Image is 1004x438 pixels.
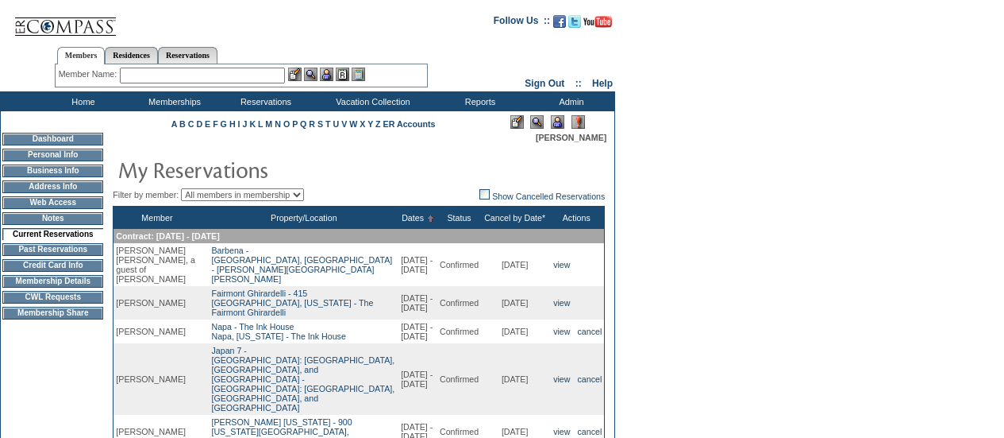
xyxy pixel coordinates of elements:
img: View [304,68,317,81]
td: [DATE] [481,343,548,415]
td: [PERSON_NAME] [PERSON_NAME], a guest of [PERSON_NAME] [113,243,201,286]
td: Confirmed [437,343,481,415]
td: Past Reservations [2,243,103,256]
img: Reservations [336,68,349,81]
img: chk_off.JPG [479,189,490,200]
a: Dates [402,213,424,223]
td: [DATE] - [DATE] [398,343,437,415]
img: Subscribe to our YouTube Channel [583,16,612,28]
td: Reservations [218,91,310,111]
td: Vacation Collection [310,91,433,111]
td: Admin [524,91,615,111]
a: D [196,119,202,129]
th: Actions [548,207,605,230]
a: Japan 7 -[GEOGRAPHIC_DATA]: [GEOGRAPHIC_DATA], [GEOGRAPHIC_DATA], and [GEOGRAPHIC_DATA] - [GEOGRA... [211,346,394,413]
td: Memberships [127,91,218,111]
a: G [221,119,227,129]
a: cancel [578,374,602,384]
img: Follow us on Twitter [568,15,581,28]
a: view [553,374,570,384]
a: Status [447,213,471,223]
a: Become our fan on Facebook [553,20,566,29]
img: Edit Mode [510,115,524,129]
a: I [238,119,240,129]
span: :: [575,78,582,89]
td: [PERSON_NAME] [113,320,201,343]
td: Dashboard [2,133,103,145]
span: Contract: [DATE] - [DATE] [116,231,219,241]
a: T [325,119,331,129]
a: O [283,119,290,129]
a: B [179,119,186,129]
a: S [317,119,323,129]
span: Filter by member: [113,190,179,200]
a: W [349,119,357,129]
td: Membership Share [2,307,103,320]
a: Sign Out [525,78,564,89]
img: Ascending [424,215,434,222]
a: M [265,119,272,129]
td: [PERSON_NAME] [113,343,201,415]
a: H [229,119,236,129]
a: Z [375,119,381,129]
td: Confirmed [437,286,481,320]
span: [PERSON_NAME] [536,133,606,142]
td: [DATE] - [DATE] [398,286,437,320]
td: [DATE] [481,320,548,343]
a: P [292,119,298,129]
td: Home [36,91,127,111]
a: Y [367,119,373,129]
a: Barbena -[GEOGRAPHIC_DATA], [GEOGRAPHIC_DATA] - [PERSON_NAME][GEOGRAPHIC_DATA][PERSON_NAME] [211,246,392,284]
img: pgTtlMyReservations.gif [117,153,435,185]
a: Subscribe to our YouTube Channel [583,20,612,29]
td: Credit Card Info [2,259,103,272]
img: Impersonate [320,68,333,81]
td: Business Info [2,165,103,177]
td: [PERSON_NAME] [113,286,201,320]
a: Napa - The Ink HouseNapa, [US_STATE] - The Ink House [211,322,345,341]
a: Q [300,119,306,129]
td: [DATE] [481,286,548,320]
a: Follow us on Twitter [568,20,581,29]
a: X [360,119,365,129]
td: [DATE] [481,243,548,286]
td: CWL Requests [2,291,103,304]
td: Membership Details [2,275,103,288]
a: F [213,119,218,129]
img: b_edit.gif [288,68,302,81]
a: Fairmont Ghirardelli - 415[GEOGRAPHIC_DATA], [US_STATE] - The Fairmont Ghirardelli [211,289,373,317]
img: Log Concern/Member Elevation [571,115,585,129]
a: V [341,119,347,129]
td: Confirmed [437,320,481,343]
td: Reports [433,91,524,111]
a: Show Cancelled Reservations [479,192,605,201]
a: Residences [105,47,158,64]
td: Follow Us :: [494,14,550,33]
a: Property/Location [271,213,337,223]
a: R [309,119,315,129]
img: Compass Home [13,4,117,37]
td: Web Access [2,196,103,209]
div: Member Name: [59,68,120,81]
a: view [553,260,570,269]
img: b_calculator.gif [352,68,365,81]
td: [DATE] - [DATE] [398,320,437,343]
a: cancel [578,427,602,436]
a: Help [592,78,613,89]
a: N [275,119,281,129]
a: cancel [578,327,602,336]
a: E [205,119,210,129]
a: J [242,119,247,129]
a: ER Accounts [383,119,436,129]
td: [DATE] - [DATE] [398,243,437,286]
td: Confirmed [437,243,481,286]
a: Members [57,47,106,64]
td: Notes [2,212,103,225]
a: view [553,298,570,308]
img: View Mode [530,115,544,129]
a: K [249,119,256,129]
a: L [258,119,263,129]
img: Become our fan on Facebook [553,15,566,28]
td: Current Reservations [2,228,103,240]
img: Impersonate [551,115,564,129]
